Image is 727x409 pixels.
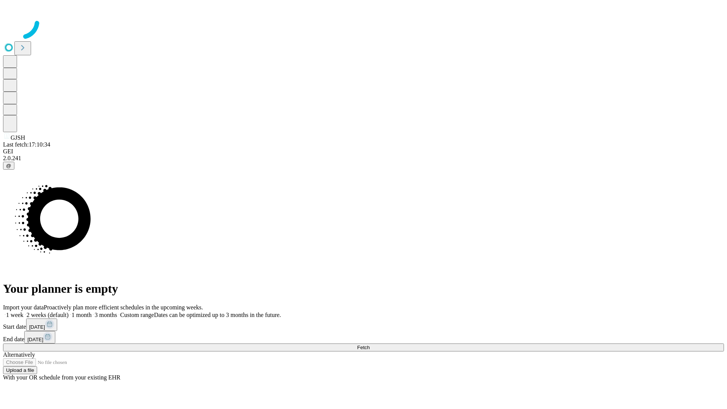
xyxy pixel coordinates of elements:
[3,155,724,162] div: 2.0.241
[3,366,37,374] button: Upload a file
[3,148,724,155] div: GEI
[3,331,724,343] div: End date
[29,324,45,330] span: [DATE]
[6,312,23,318] span: 1 week
[3,162,14,170] button: @
[6,163,11,169] span: @
[3,374,120,381] span: With your OR schedule from your existing EHR
[3,304,44,311] span: Import your data
[27,312,69,318] span: 2 weeks (default)
[357,345,370,350] span: Fetch
[3,141,50,148] span: Last fetch: 17:10:34
[72,312,92,318] span: 1 month
[3,351,35,358] span: Alternatively
[11,134,25,141] span: GJSH
[44,304,203,311] span: Proactively plan more efficient schedules in the upcoming weeks.
[27,337,43,342] span: [DATE]
[154,312,281,318] span: Dates can be optimized up to 3 months in the future.
[26,318,57,331] button: [DATE]
[24,331,55,343] button: [DATE]
[3,282,724,296] h1: Your planner is empty
[3,318,724,331] div: Start date
[3,343,724,351] button: Fetch
[120,312,154,318] span: Custom range
[95,312,117,318] span: 3 months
